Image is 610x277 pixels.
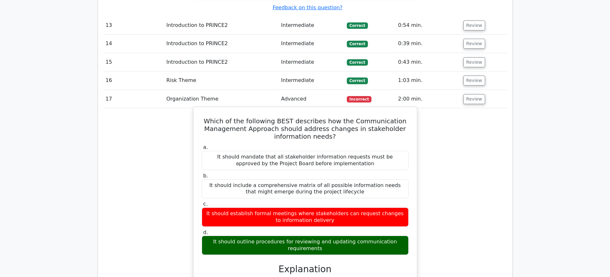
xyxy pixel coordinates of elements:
[279,90,344,108] td: Advanced
[279,35,344,53] td: Intermediate
[103,90,164,108] td: 17
[395,35,461,53] td: 0:39 min.
[103,35,164,53] td: 14
[203,201,208,207] span: c.
[347,59,368,66] span: Correct
[202,151,409,170] div: It should mandate that all stakeholder information requests must be approved by the Project Board...
[463,20,485,30] button: Review
[202,179,409,199] div: It should include a comprehensive matrix of all possible information needs that might emerge duri...
[347,41,368,47] span: Correct
[463,39,485,49] button: Review
[103,53,164,71] td: 15
[395,90,461,108] td: 2:00 min.
[203,229,208,235] span: d.
[164,16,278,35] td: Introduction to PRINCE2
[272,4,342,11] a: Feedback on this question?
[347,22,368,29] span: Correct
[206,264,405,275] h3: Explanation
[164,35,278,53] td: Introduction to PRINCE2
[395,16,461,35] td: 0:54 min.
[103,71,164,90] td: 16
[203,173,208,179] span: b.
[463,76,485,86] button: Review
[202,236,409,255] div: It should outline procedures for reviewing and updating communication requirements
[463,57,485,67] button: Review
[279,16,344,35] td: Intermediate
[279,71,344,90] td: Intermediate
[279,53,344,71] td: Intermediate
[347,96,371,102] span: Incorrect
[201,117,409,140] h5: Which of the following BEST describes how the Communication Management Approach should address ch...
[347,77,368,84] span: Correct
[164,53,278,71] td: Introduction to PRINCE2
[203,144,208,150] span: a.
[164,71,278,90] td: Risk Theme
[395,71,461,90] td: 1:03 min.
[103,16,164,35] td: 13
[164,90,278,108] td: Organization Theme
[463,94,485,104] button: Review
[202,208,409,227] div: It should establish formal meetings where stakeholders can request changes to information delivery
[395,53,461,71] td: 0:43 min.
